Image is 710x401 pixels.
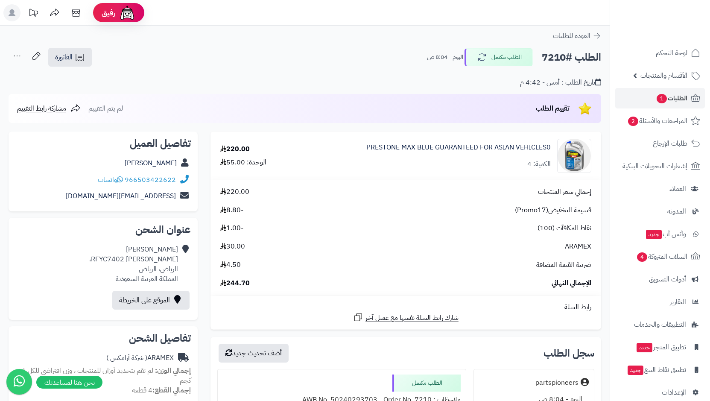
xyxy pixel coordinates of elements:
[615,360,705,380] a: تطبيق نقاط البيعجديد
[615,133,705,154] a: طلبات الإرجاع
[543,348,594,358] h3: سجل الطلب
[220,158,266,167] div: الوحدة: 55.00
[637,343,652,352] span: جديد
[55,52,73,62] span: الفاتورة
[527,159,551,169] div: الكمية: 4
[670,296,686,308] span: التقارير
[615,88,705,108] a: الطلبات1
[106,353,147,363] span: ( شركة أرامكس )
[220,205,243,215] span: -8.80
[646,230,662,239] span: جديد
[98,175,123,185] a: واتساب
[17,103,66,114] span: مشاركة رابط التقييم
[15,225,191,235] h2: عنوان الشحن
[640,70,687,82] span: الأقسام والمنتجات
[536,103,570,114] span: تقييم الطلب
[17,103,81,114] a: مشاركة رابط التقييم
[615,179,705,199] a: العملاء
[615,111,705,131] a: المراجعات والأسئلة2
[552,278,591,288] span: الإجمالي النهائي
[427,53,463,61] small: اليوم - 8:04 ص
[66,191,176,201] a: [EMAIL_ADDRESS][DOMAIN_NAME]
[88,103,123,114] span: لم يتم التقييم
[125,175,176,185] a: 966503422622
[634,319,686,331] span: التطبيقات والخدمات
[220,242,245,252] span: 30.00
[214,302,598,312] div: رابط السلة
[627,115,687,127] span: المراجعات والأسئلة
[465,48,533,66] button: الطلب مكتمل
[615,292,705,312] a: التقارير
[125,158,177,168] a: [PERSON_NAME]
[538,223,591,233] span: نقاط المكافآت (100)
[48,48,92,67] a: الفاتورة
[656,47,687,59] span: لوحة التحكم
[615,224,705,244] a: وآتس آبجديد
[22,366,191,386] span: لم تقم بتحديد أوزان للمنتجات ، وزن افتراضي للكل 1 كجم
[636,341,686,353] span: تطبيق المتجر
[220,187,249,197] span: 220.00
[622,160,687,172] span: إشعارات التحويلات البنكية
[106,353,174,363] div: ARAMEX
[653,138,687,149] span: طلبات الإرجاع
[155,366,191,376] strong: إجمالي الوزن:
[119,4,136,21] img: ai-face.png
[652,6,702,24] img: logo-2.png
[649,273,686,285] span: أدوات التسويق
[615,337,705,357] a: تطبيق المتجرجديد
[152,385,191,395] strong: إجمالي القطع:
[628,366,643,375] span: جديد
[366,143,551,152] a: PRESTONE MAX BLUE GUARANTEED FOR ASIAN VEHICLES0
[558,139,591,173] img: 1721136775-AF63101-90x90.png
[628,116,638,126] span: 2
[615,269,705,290] a: أدوات التسويق
[220,223,243,233] span: -1.00
[656,92,687,104] span: الطلبات
[615,246,705,267] a: السلات المتروكة4
[645,228,686,240] span: وآتس آب
[662,386,686,398] span: الإعدادات
[667,205,686,217] span: المدونة
[112,291,190,310] a: الموقع على الخريطة
[538,187,591,197] span: إجمالي سعر المنتجات
[636,251,687,263] span: السلات المتروكة
[392,375,461,392] div: الطلب مكتمل
[15,333,191,343] h2: تفاصيل الشحن
[627,364,686,376] span: تطبيق نقاط البيع
[132,385,191,395] small: 4 قطعة
[553,31,601,41] a: العودة للطلبات
[542,49,601,66] h2: الطلب #7210
[219,344,289,363] button: أضف تحديث جديد
[515,205,591,215] span: قسيمة التخفيض(Promo17)
[353,312,459,323] a: شارك رابط السلة نفسها مع عميل آخر
[365,313,459,323] span: شارك رابط السلة نفسها مع عميل آخر
[553,31,590,41] span: العودة للطلبات
[220,260,241,270] span: 4.50
[536,260,591,270] span: ضريبة القيمة المضافة
[669,183,686,195] span: العملاء
[102,8,115,18] span: رفيق
[89,245,178,284] div: [PERSON_NAME] RFYC7402 [PERSON_NAME]، الرياض، الرياض المملكة العربية السعودية
[615,43,705,63] a: لوحة التحكم
[565,242,591,252] span: ARAMEX
[220,278,250,288] span: 244.70
[15,138,191,149] h2: تفاصيل العميل
[637,252,647,262] span: 4
[615,201,705,222] a: المدونة
[615,314,705,335] a: التطبيقات والخدمات
[615,156,705,176] a: إشعارات التحويلات البنكية
[23,4,44,23] a: تحديثات المنصة
[520,78,601,88] div: تاريخ الطلب : أمس - 4:42 م
[220,144,250,154] div: 220.00
[656,94,667,103] span: 1
[535,378,579,388] div: partspioneers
